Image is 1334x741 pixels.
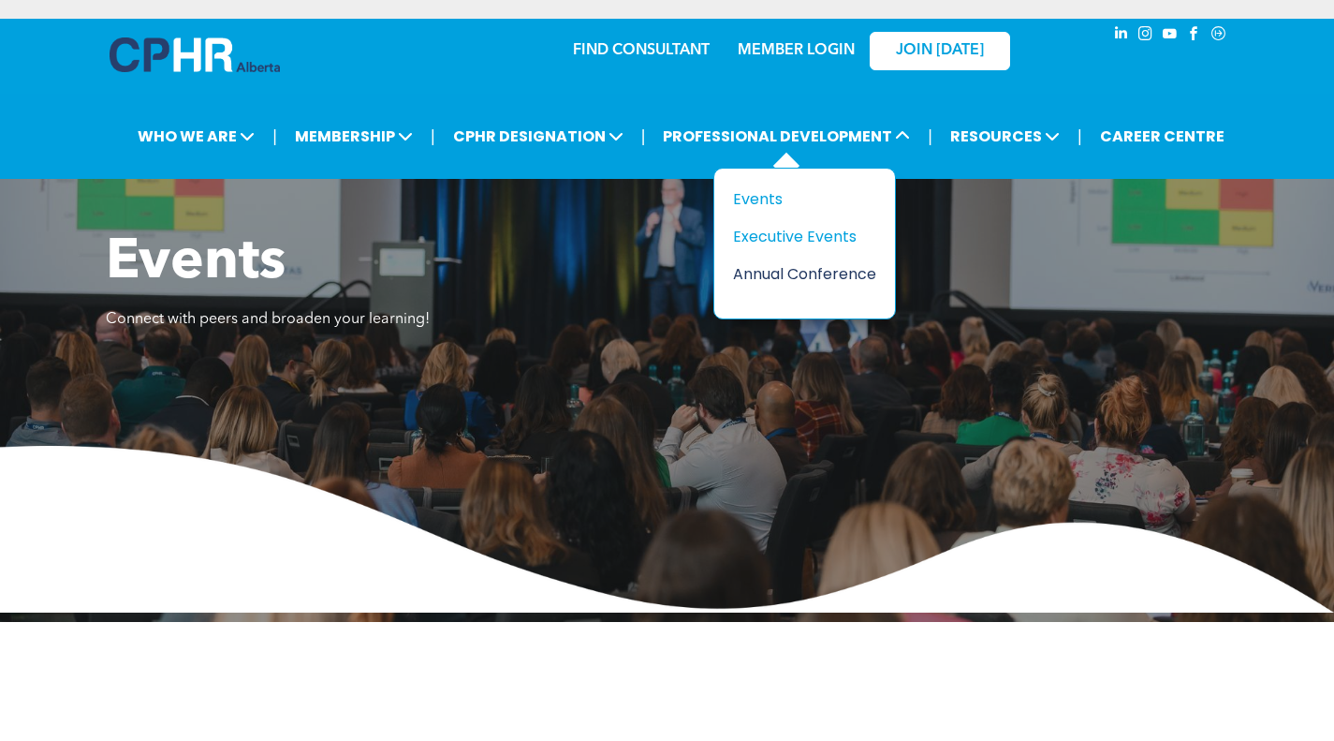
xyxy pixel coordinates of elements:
li: | [928,117,932,156]
div: Events [733,187,862,211]
a: MEMBER LOGIN [738,43,855,58]
span: Events [106,235,286,291]
span: CPHR DESIGNATION [447,119,629,154]
a: JOIN [DATE] [870,32,1010,70]
a: Social network [1209,23,1229,49]
a: FIND CONSULTANT [573,43,710,58]
span: WHO WE ARE [132,119,260,154]
a: Executive Events [733,225,876,248]
a: Annual Conference [733,262,876,286]
a: facebook [1184,23,1205,49]
a: instagram [1136,23,1156,49]
a: CAREER CENTRE [1094,119,1230,154]
span: MEMBERSHIP [289,119,418,154]
span: JOIN [DATE] [896,42,984,60]
span: RESOURCES [945,119,1065,154]
div: Executive Events [733,225,862,248]
span: Connect with peers and broaden your learning! [106,312,430,327]
span: PROFESSIONAL DEVELOPMENT [657,119,916,154]
img: A blue and white logo for cp alberta [110,37,280,72]
div: Annual Conference [733,262,862,286]
li: | [641,117,646,156]
a: youtube [1160,23,1180,49]
li: | [1077,117,1082,156]
a: Events [733,187,876,211]
li: | [431,117,435,156]
li: | [272,117,277,156]
a: linkedin [1111,23,1132,49]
